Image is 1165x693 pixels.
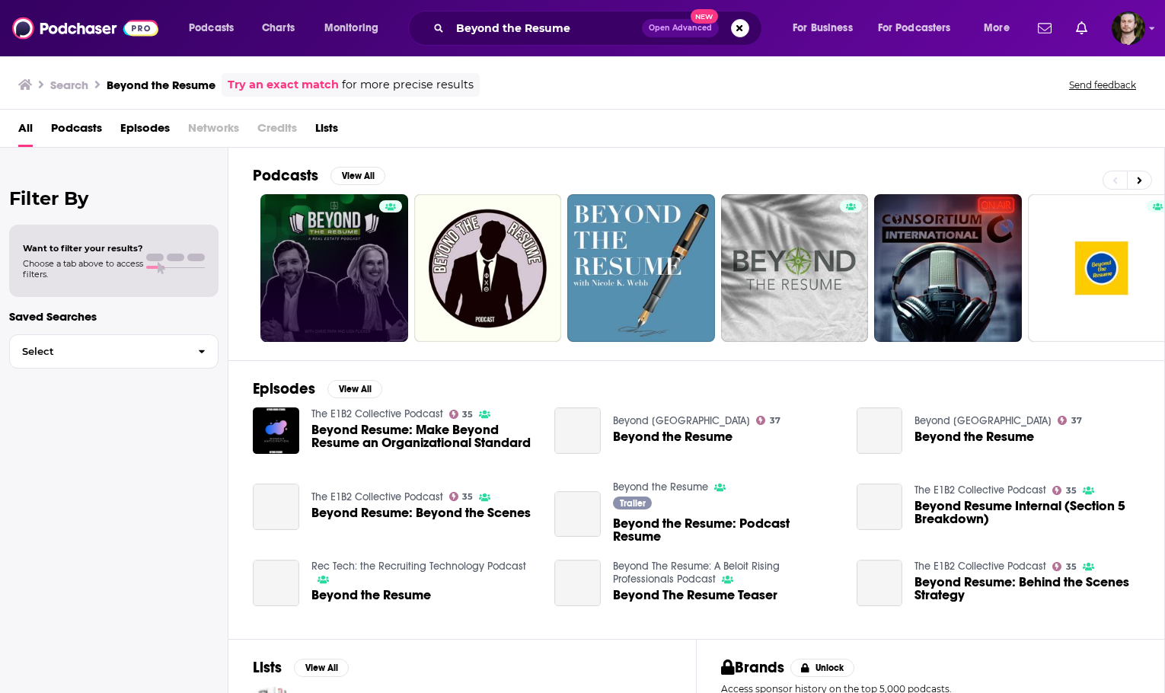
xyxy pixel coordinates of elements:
span: Select [10,346,186,356]
button: Show profile menu [1112,11,1145,45]
span: 37 [1071,417,1082,424]
a: Show notifications dropdown [1032,15,1058,41]
a: Podcasts [51,116,102,147]
a: Beyond Resume: Behind the Scenes Strategy [857,560,903,606]
span: Want to filter your results? [23,243,143,254]
button: View All [327,380,382,398]
a: 35 [1052,486,1077,495]
a: Beyond the Resume [613,481,708,493]
p: Saved Searches [9,309,219,324]
a: The E1B2 Collective Podcast [914,560,1046,573]
span: 35 [462,493,473,500]
span: Podcasts [189,18,234,39]
span: Networks [188,116,239,147]
a: All [18,116,33,147]
h2: Podcasts [253,166,318,185]
h2: Brands [721,658,784,677]
a: Beyond Resume Internal (Section 5 Breakdown) [857,484,903,530]
button: View All [294,659,349,677]
h3: Beyond the Resume [107,78,215,92]
button: open menu [973,16,1029,40]
a: Beyond The Resume: A Beloit Rising Professionals Podcast [613,560,780,586]
img: User Profile [1112,11,1145,45]
img: Podchaser - Follow, Share and Rate Podcasts [12,14,158,43]
a: Beyond Resume: Make Beyond Resume an Organizational Standard [311,423,537,449]
a: 35 [1052,562,1077,571]
span: 35 [1066,564,1077,570]
a: Beyond Resume: Beyond the Scenes [311,506,531,519]
button: open menu [868,16,973,40]
a: Beyond Resume: Beyond the Scenes [253,484,299,530]
a: Try an exact match [228,76,339,94]
a: Show notifications dropdown [1070,15,1093,41]
button: open menu [314,16,398,40]
a: 35 [449,492,474,501]
a: Beyond Damascus [613,414,750,427]
span: Beyond the Resume [613,430,733,443]
a: The E1B2 Collective Podcast [311,490,443,503]
img: Beyond Resume: Make Beyond Resume an Organizational Standard [253,407,299,454]
h3: Search [50,78,88,92]
a: Beyond the Resume: Podcast Resume [554,491,601,538]
a: Charts [252,16,304,40]
a: Beyond the Resume [857,407,903,454]
h2: Lists [253,658,282,677]
button: Unlock [790,659,855,677]
a: EpisodesView All [253,379,382,398]
a: Beyond the Resume [253,560,299,606]
span: More [984,18,1010,39]
span: Monitoring [324,18,378,39]
button: Open AdvancedNew [642,19,719,37]
a: Beyond The Resume Teaser [613,589,777,602]
span: 35 [462,411,473,418]
button: open menu [782,16,872,40]
h2: Episodes [253,379,315,398]
a: Beyond Resume: Behind the Scenes Strategy [914,576,1140,602]
a: Episodes [120,116,170,147]
a: Beyond the Resume: Podcast Resume [613,517,838,543]
button: open menu [178,16,254,40]
span: 37 [770,417,780,424]
a: 35 [449,410,474,419]
a: Lists [315,116,338,147]
a: 37 [756,416,780,425]
button: View All [330,167,385,185]
a: Beyond the Resume [914,430,1034,443]
span: For Business [793,18,853,39]
span: Charts [262,18,295,39]
div: Search podcasts, credits, & more... [423,11,777,46]
button: Select [9,334,219,369]
span: Trailer [620,499,646,508]
a: Rec Tech: the Recruiting Technology Podcast [311,560,526,573]
button: Send feedback [1064,78,1141,91]
a: The E1B2 Collective Podcast [914,484,1046,497]
a: Beyond The Resume Teaser [554,560,601,606]
span: Credits [257,116,297,147]
span: For Podcasters [878,18,951,39]
span: New [691,9,718,24]
span: 35 [1066,487,1077,494]
span: Logged in as OutlierAudio [1112,11,1145,45]
input: Search podcasts, credits, & more... [450,16,642,40]
a: Beyond Resume Internal (Section 5 Breakdown) [914,500,1140,525]
a: ListsView All [253,658,349,677]
h2: Filter By [9,187,219,209]
span: for more precise results [342,76,474,94]
a: Beyond Damascus [914,414,1052,427]
a: PodcastsView All [253,166,385,185]
a: Beyond the Resume [311,589,431,602]
a: Beyond the Resume [554,407,601,454]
